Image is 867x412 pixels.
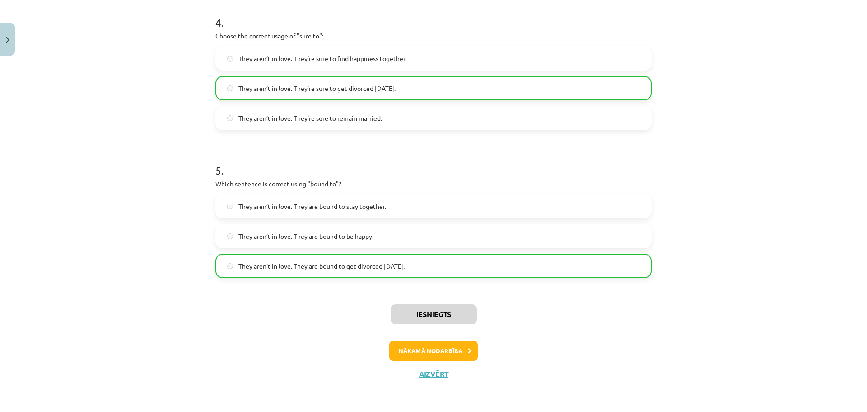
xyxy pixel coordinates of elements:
input: They aren’t in love. They are bound to stay together. [227,204,233,209]
input: They aren’t in love. They’re sure to find happiness together. [227,56,233,62]
span: They aren’t in love. They are bound to get divorced [DATE]. [238,261,405,271]
p: Choose the correct usage of "sure to": [215,31,652,41]
input: They aren’t in love. They are bound to get divorced [DATE]. [227,263,233,269]
span: They aren’t in love. They’re sure to remain married. [238,114,382,123]
p: Which sentence is correct using "bound to"? [215,179,652,189]
button: Nākamā nodarbība [389,341,478,361]
span: They aren’t in love. They’re sure to get divorced [DATE]. [238,84,396,93]
button: Aizvērt [416,369,451,379]
input: They aren’t in love. They’re sure to remain married. [227,115,233,121]
img: icon-close-lesson-0947bae3869378f0d4975bcd49f059093ad1ed9edebbc8119c70593378902aed.svg [6,37,9,43]
input: They aren’t in love. They are bound to be happy. [227,233,233,239]
span: They aren’t in love. They’re sure to find happiness together. [238,54,406,63]
h1: 5 . [215,148,652,176]
input: They aren’t in love. They’re sure to get divorced [DATE]. [227,85,233,91]
button: Iesniegts [391,304,477,324]
h1: 4 . [215,0,652,28]
span: They aren’t in love. They are bound to be happy. [238,232,373,241]
span: They aren’t in love. They are bound to stay together. [238,202,386,211]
